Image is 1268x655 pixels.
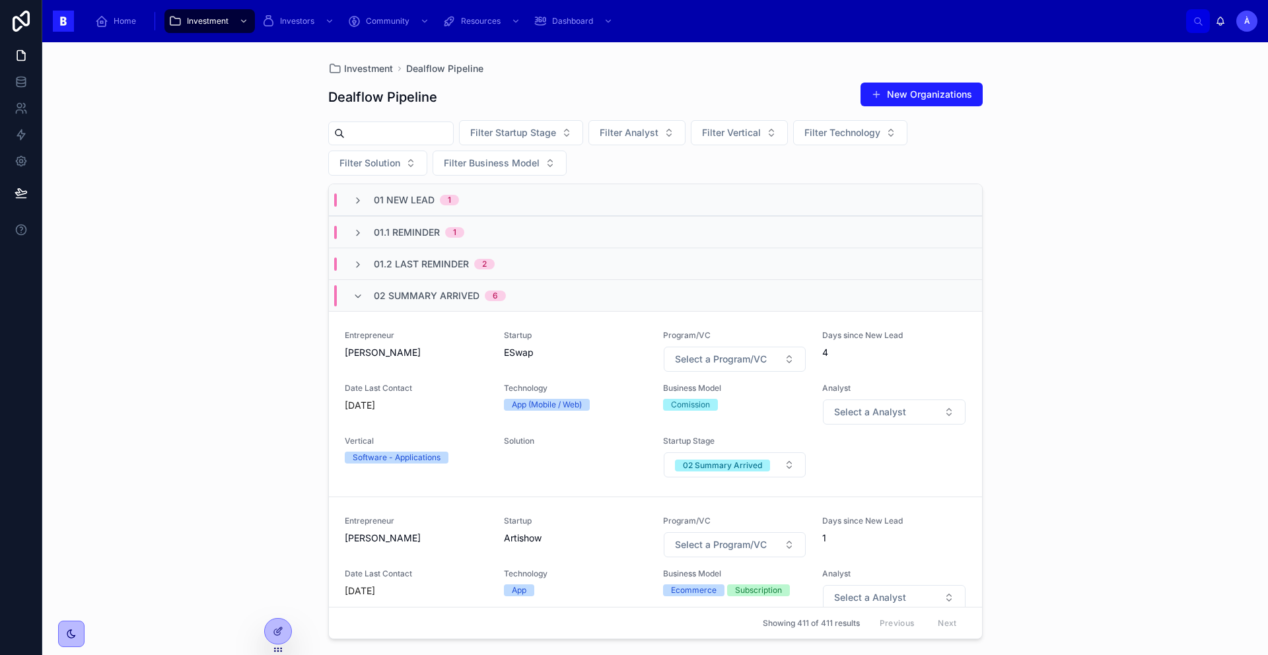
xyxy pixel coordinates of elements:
[343,9,436,33] a: Community
[345,330,488,341] span: Entrepreneur
[504,330,647,341] span: Startup
[763,618,860,629] span: Showing 411 of 411 results
[345,383,488,394] span: Date Last Contact
[600,126,658,139] span: Filter Analyst
[552,16,593,26] span: Dashboard
[834,405,906,419] span: Select a Analyst
[504,532,647,545] span: Artishow
[328,88,437,106] h1: Dealflow Pipeline
[345,399,375,412] p: [DATE]
[439,9,527,33] a: Resources
[793,120,907,145] button: Select Button
[663,516,806,526] span: Program/VC
[822,569,966,579] span: Analyst
[345,346,488,359] span: [PERSON_NAME]
[374,258,469,271] span: 01.2 Last Reminder
[834,591,906,604] span: Select a Analyst
[671,399,710,411] div: Comission
[453,227,456,238] div: 1
[683,460,762,471] div: 02 Summary Arrived
[861,83,983,106] button: New Organizations
[804,126,880,139] span: Filter Technology
[345,516,488,526] span: Entrepreneur
[459,120,583,145] button: Select Button
[374,226,440,239] span: 01.1 Reminder
[345,436,488,446] span: Vertical
[822,330,966,341] span: Days since New Lead
[85,7,1186,36] div: scrollable content
[504,436,647,446] span: Solution
[91,9,145,33] a: Home
[328,62,393,75] a: Investment
[663,569,806,579] span: Business Model
[530,9,619,33] a: Dashboard
[822,532,966,545] span: 1
[444,156,540,170] span: Filter Business Model
[512,584,526,596] div: App
[114,16,136,26] span: Home
[671,584,717,596] div: Ecommerce
[345,584,375,598] p: [DATE]
[493,291,498,301] div: 6
[823,399,965,425] button: Select Button
[406,62,483,75] a: Dealflow Pipeline
[366,16,409,26] span: Community
[482,259,487,269] div: 2
[675,353,767,366] span: Select a Program/VC
[345,532,488,545] span: [PERSON_NAME]
[664,452,806,477] button: Select Button
[164,9,255,33] a: Investment
[258,9,341,33] a: Investors
[504,383,647,394] span: Technology
[1244,16,1250,26] span: À
[504,569,647,579] span: Technology
[353,452,440,464] div: Software - Applications
[329,311,982,497] a: Entrepreneur[PERSON_NAME]StartupESwapProgram/VCSelect ButtonDays since New Lead4Date Last Contact...
[374,193,435,207] span: 01 New Lead
[504,516,647,526] span: Startup
[328,151,427,176] button: Select Button
[53,11,74,32] img: App logo
[448,195,451,205] div: 1
[588,120,686,145] button: Select Button
[187,16,229,26] span: Investment
[663,436,806,446] span: Startup Stage
[675,538,767,551] span: Select a Program/VC
[822,346,966,359] span: 4
[822,383,966,394] span: Analyst
[664,532,806,557] button: Select Button
[664,347,806,372] button: Select Button
[339,156,400,170] span: Filter Solution
[512,399,582,411] div: App (Mobile / Web)
[345,569,488,579] span: Date Last Contact
[374,289,479,302] span: 02 Summary Arrived
[691,120,788,145] button: Select Button
[823,585,965,610] button: Select Button
[735,584,782,596] div: Subscription
[504,346,647,359] span: ESwap
[280,16,314,26] span: Investors
[433,151,567,176] button: Select Button
[663,383,806,394] span: Business Model
[344,62,393,75] span: Investment
[663,330,806,341] span: Program/VC
[461,16,501,26] span: Resources
[822,516,966,526] span: Days since New Lead
[470,126,556,139] span: Filter Startup Stage
[702,126,761,139] span: Filter Vertical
